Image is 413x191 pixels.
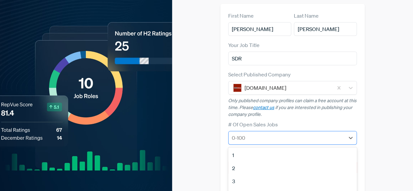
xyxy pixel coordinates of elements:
div: 3 [228,175,357,188]
div: 2 [228,162,357,175]
label: Select Published Company [228,71,291,78]
a: contact us [253,104,274,110]
div: 1 [228,149,357,162]
label: First Name [228,12,254,20]
label: Last Name [294,12,319,20]
label: # Of Open Sales Jobs [228,120,278,128]
img: 1000Bulbs.com [233,84,241,92]
label: Your Job Title [228,41,260,49]
p: Only published company profiles can claim a free account at this time. Please if you are interest... [228,97,357,118]
input: First Name [228,22,291,36]
input: Last Name [294,22,357,36]
input: Title [228,52,357,65]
